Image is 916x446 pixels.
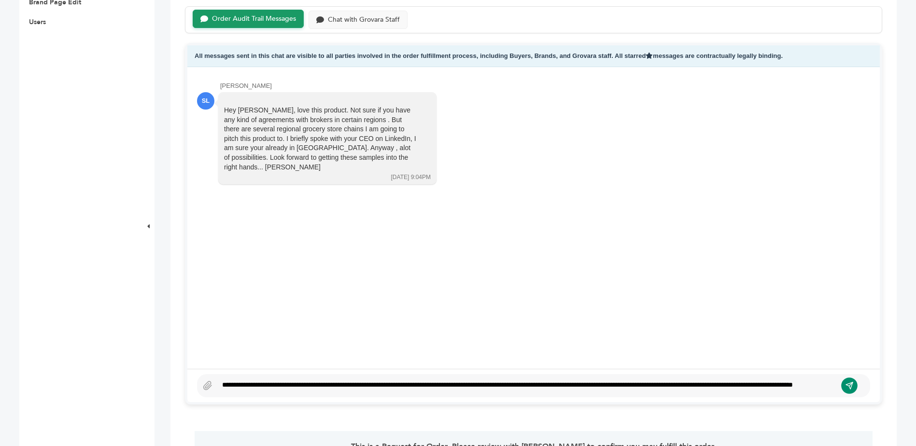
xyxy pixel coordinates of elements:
div: SL [197,92,214,110]
div: Hey [PERSON_NAME], love this product. Not sure if you have any kind of agreements with brokers in... [224,106,417,172]
div: Order Audit Trail Messages [212,15,296,23]
div: [DATE] 9:04PM [391,173,431,181]
a: Users [29,17,46,27]
div: All messages sent in this chat are visible to all parties involved in the order fulfillment proce... [187,45,880,67]
div: [PERSON_NAME] [220,82,870,90]
div: Chat with Grovara Staff [328,16,400,24]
